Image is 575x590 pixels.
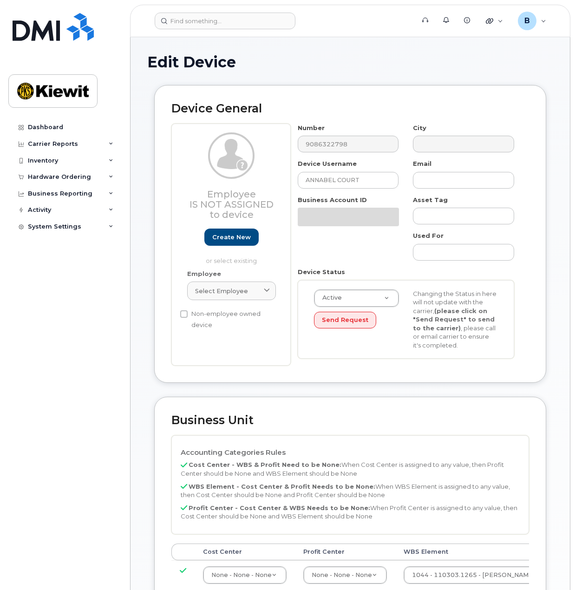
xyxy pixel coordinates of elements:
[181,449,520,457] h4: Accounting Categories Rules
[189,504,370,511] b: Profit Center - Cost Center & WBS Needs to be None:
[147,54,553,70] h1: Edit Device
[298,196,367,204] label: Business Account ID
[312,571,372,578] span: None - None - None
[187,256,276,265] p: or select existing
[314,312,376,329] button: Send Request
[295,544,395,560] th: Profit Center
[180,308,275,331] label: Non-employee owned device
[298,124,325,132] label: Number
[189,199,274,210] span: Is not assigned
[413,159,431,168] label: Email
[187,189,276,220] h3: Employee
[195,544,295,560] th: Cost Center
[204,229,259,246] a: Create new
[317,294,342,302] span: Active
[195,287,248,295] span: Select employee
[314,290,399,307] a: Active
[406,289,505,350] div: Changing the Status in here will not update with the carrier, , please call or email carrier to e...
[413,196,448,204] label: Asset Tag
[189,483,375,490] b: WBS Element - Cost Center & Profit Needs to be None:
[413,231,444,240] label: Used For
[413,124,426,132] label: City
[187,269,221,278] label: Employee
[211,571,272,578] span: None - None - None
[171,414,529,427] h2: Business Unit
[180,310,188,318] input: Non-employee owned device
[413,307,495,332] strong: (please click on "Send Request" to send to the carrier)
[171,102,529,115] h2: Device General
[187,282,276,300] a: Select employee
[181,482,520,499] p: When WBS Element is assigned to any value, then Cost Center should be None and Profit Center shou...
[181,504,520,521] p: When Profit Center is assigned to any value, then Cost Center should be None and WBS Element shou...
[304,567,386,583] a: None - None - None
[298,159,357,168] label: Device Username
[203,567,286,583] a: None - None - None
[189,461,341,468] b: Cost Center - WBS & Profit Need to be None:
[181,460,520,478] p: When Cost Center is assigned to any value, then Profit Center should be None and WBS Element shou...
[298,268,345,276] label: Device Status
[209,209,254,220] span: to device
